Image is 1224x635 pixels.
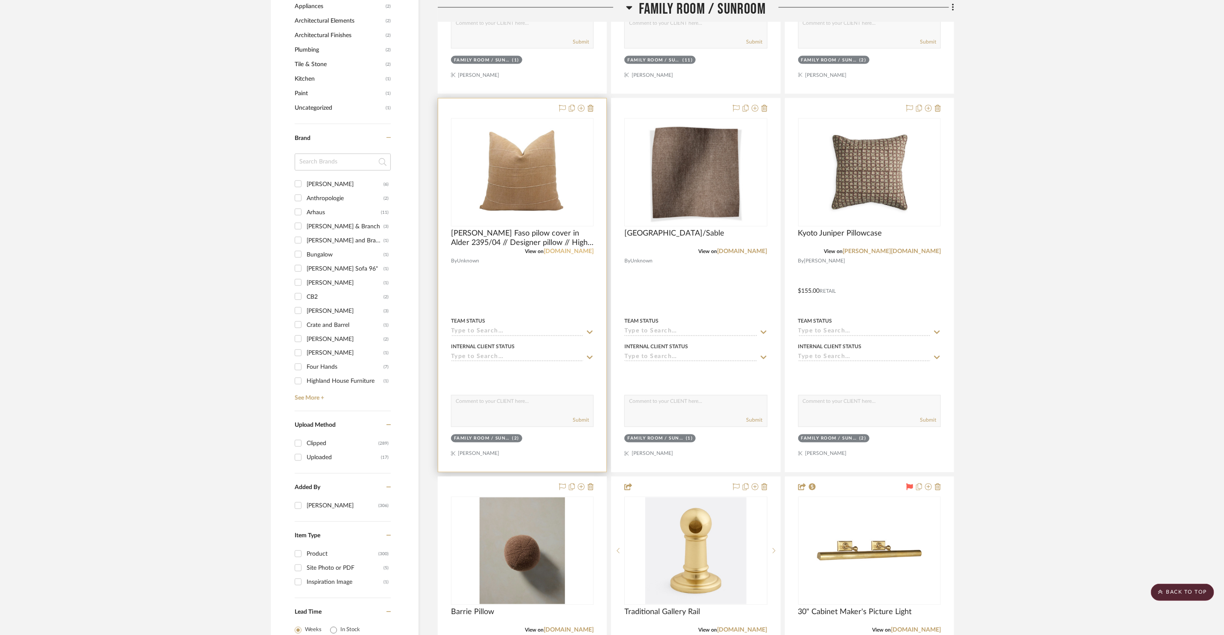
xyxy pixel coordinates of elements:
div: (1) [384,234,389,248]
div: (2) [859,436,867,442]
div: Family Room / Sunroom [801,57,858,64]
a: [DOMAIN_NAME] [544,249,594,255]
img: Barrie Pillow [480,498,565,604]
div: (1) [384,347,389,360]
span: (2) [386,43,391,57]
div: [PERSON_NAME] [307,304,384,318]
div: [PERSON_NAME] & Branch [307,220,384,233]
img: Traditional Gallery Rail [645,498,746,604]
div: Internal Client Status [624,343,688,351]
button: Submit [920,417,936,424]
span: [PERSON_NAME] Faso pilow cover in Alder 2395/04 // Designer pillow // High end pillow // Decorati... [451,229,594,248]
button: Submit [573,417,589,424]
input: Type to Search… [798,328,931,336]
div: Site Photo or PDF [307,562,384,575]
div: Internal Client Status [798,343,862,351]
button: Submit [747,38,763,46]
div: [PERSON_NAME] and Branch [307,234,384,248]
div: (306) [378,499,389,513]
div: (1) [686,436,693,442]
span: Tile & Stone [295,57,384,72]
span: Traditional Gallery Rail [624,608,700,617]
div: Uploaded [307,451,381,465]
span: (1) [386,87,391,100]
div: (3) [384,220,389,233]
input: Type to Search… [624,328,757,336]
span: View on [872,628,891,633]
div: Highland House Furniture [307,375,384,388]
span: Kitchen [295,72,384,86]
div: (2) [859,57,867,64]
span: View on [699,249,717,254]
span: Item Type [295,533,320,539]
div: Four Hands [307,361,384,374]
span: 30" Cabinet Maker's Picture Light [798,608,912,617]
span: View on [699,628,717,633]
div: (2) [384,192,389,205]
div: Family Room / Sunroom [801,436,858,442]
img: Rose Tarlow Faso pilow cover in Alder 2395/04 // Designer pillow // High end pillow // Decorative... [469,119,576,226]
span: By [798,257,804,265]
div: (11) [381,206,389,219]
div: Family Room / Sunroom [454,436,510,442]
span: By [624,257,630,265]
div: (300) [378,548,389,561]
div: (17) [381,451,389,465]
span: (2) [386,14,391,28]
div: Crate and Barrel [307,318,384,332]
div: (1) [384,262,389,276]
label: Weeks [305,626,322,635]
div: Inspiration Image [307,576,384,589]
div: (1) [384,276,389,290]
button: Submit [747,417,763,424]
div: Team Status [624,317,659,325]
a: [PERSON_NAME][DOMAIN_NAME] [843,249,941,255]
span: Unknown [630,257,653,265]
input: Type to Search… [451,328,583,336]
span: Kyoto Juniper Pillowcase [798,229,882,239]
span: Architectural Finishes [295,28,384,43]
div: [PERSON_NAME] [307,499,378,513]
span: View on [525,628,544,633]
a: [DOMAIN_NAME] [717,627,767,633]
div: [PERSON_NAME] [307,332,384,346]
div: Bungalow [307,248,384,262]
input: Type to Search… [451,354,583,362]
div: 0 [625,119,767,226]
div: [PERSON_NAME] [307,347,384,360]
span: [GEOGRAPHIC_DATA]/Sable [624,229,724,239]
img: Kyoto Juniper Pillowcase [827,119,912,226]
span: Architectural Elements [295,14,384,28]
div: (11) [682,57,693,64]
span: Brand [295,135,310,141]
img: DORSET/Sable [642,119,749,226]
span: (2) [386,29,391,42]
div: Anthropologie [307,192,384,205]
input: Type to Search… [798,354,931,362]
div: Clipped [307,437,378,451]
span: Lead Time [295,609,322,615]
span: Barrie Pillow [451,608,494,617]
span: Unknown [457,257,479,265]
div: Internal Client Status [451,343,515,351]
span: Upload Method [295,422,336,428]
span: Plumbing [295,43,384,57]
div: (1) [384,576,389,589]
span: (1) [386,101,391,115]
span: [PERSON_NAME] [804,257,846,265]
span: Uncategorized [295,101,384,115]
button: Submit [573,38,589,46]
div: Family Room / Sunroom [627,436,684,442]
a: See More + [293,388,391,402]
div: (2) [512,436,520,442]
scroll-to-top-button: BACK TO TOP [1151,584,1214,601]
a: [DOMAIN_NAME] [544,627,594,633]
div: (6) [384,178,389,191]
img: 30" Cabinet Maker's Picture Light [816,498,923,604]
a: [DOMAIN_NAME] [891,627,941,633]
div: [PERSON_NAME] [307,276,384,290]
div: Team Status [798,317,832,325]
div: (1) [512,57,520,64]
div: [PERSON_NAME] Sofa 96" [307,262,384,276]
div: Family Room / Sunroom [627,57,680,64]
